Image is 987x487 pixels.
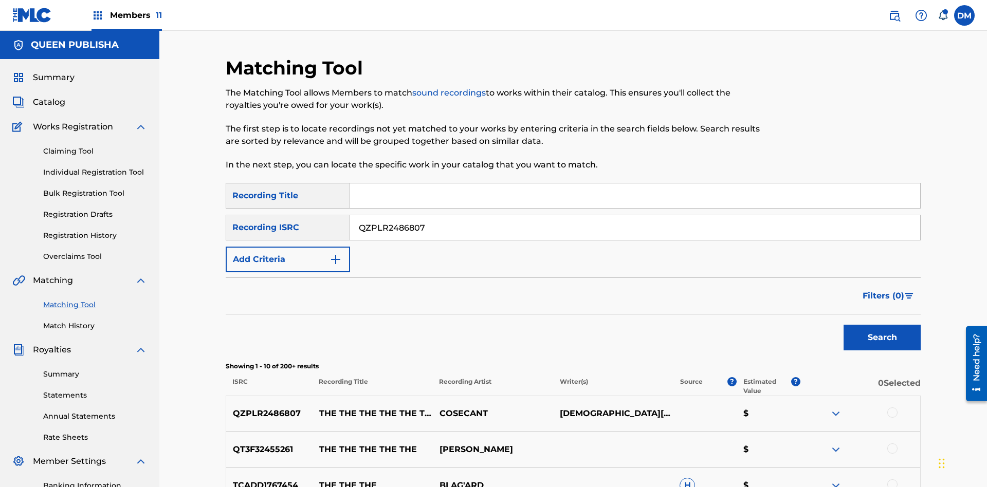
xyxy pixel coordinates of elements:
[33,274,73,287] span: Matching
[844,325,921,350] button: Search
[12,8,52,23] img: MLC Logo
[226,183,921,355] form: Search Form
[553,377,673,396] p: Writer(s)
[226,443,313,456] p: QT3F32455261
[43,321,147,331] a: Match History
[43,299,147,310] a: Matching Tool
[856,283,921,309] button: Filters (0)
[43,146,147,157] a: Claiming Tool
[12,121,26,133] img: Works Registration
[226,57,368,80] h2: Matching Tool
[936,438,987,487] iframe: Chat Widget
[12,274,25,287] img: Matching
[12,71,75,84] a: SummarySummary
[110,9,162,21] span: Members
[226,377,312,396] p: ISRC
[432,407,553,420] p: COSECANT
[12,455,25,467] img: Member Settings
[226,123,761,147] p: The first step is to locate recordings not yet matched to your works by entering criteria in the ...
[727,377,737,386] span: ?
[31,39,119,51] h5: QUEEN PUBLISHA
[226,362,921,371] p: Showing 1 - 10 of 200+ results
[92,9,104,22] img: Top Rightsholders
[226,87,761,111] p: The Matching Tool allows Members to match to works within their catalog. This ensures you'll coll...
[33,455,106,467] span: Member Settings
[312,377,432,396] p: Recording Title
[737,443,800,456] p: $
[43,251,147,262] a: Overclaims Tool
[12,344,25,356] img: Royalties
[412,88,486,98] a: sound recordings
[33,71,75,84] span: Summary
[33,344,71,356] span: Royalties
[156,10,162,20] span: 11
[135,344,147,356] img: expand
[911,5,931,26] div: Help
[915,9,927,22] img: help
[135,121,147,133] img: expand
[958,322,987,406] iframe: Resource Center
[43,411,147,422] a: Annual Statements
[863,290,904,302] span: Filters ( 0 )
[12,96,65,108] a: CatalogCatalog
[432,443,553,456] p: [PERSON_NAME]
[830,407,842,420] img: expand
[830,443,842,456] img: expand
[884,5,905,26] a: Public Search
[905,293,913,299] img: filter
[43,390,147,401] a: Statements
[12,71,25,84] img: Summary
[226,407,313,420] p: QZPLR2486807
[313,407,433,420] p: THE THE THE THE THE THE THE THE
[43,209,147,220] a: Registration Drafts
[680,377,703,396] p: Source
[43,432,147,443] a: Rate Sheets
[43,230,147,241] a: Registration History
[43,188,147,199] a: Bulk Registration Tool
[43,167,147,178] a: Individual Registration Tool
[135,455,147,467] img: expand
[226,247,350,272] button: Add Criteria
[135,274,147,287] img: expand
[743,377,791,396] p: Estimated Value
[954,5,975,26] div: User Menu
[939,448,945,479] div: Drag
[12,96,25,108] img: Catalog
[12,39,25,51] img: Accounts
[313,443,433,456] p: THE THE THE THE THE
[330,253,342,266] img: 9d2ae6d4665cec9f34b9.svg
[938,10,948,21] div: Notifications
[888,9,901,22] img: search
[553,407,673,420] p: [DEMOGRAPHIC_DATA][PERSON_NAME]
[800,377,921,396] p: 0 Selected
[226,159,761,171] p: In the next step, you can locate the specific work in your catalog that you want to match.
[791,377,800,386] span: ?
[33,121,113,133] span: Works Registration
[737,407,800,420] p: $
[43,369,147,380] a: Summary
[432,377,553,396] p: Recording Artist
[33,96,65,108] span: Catalog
